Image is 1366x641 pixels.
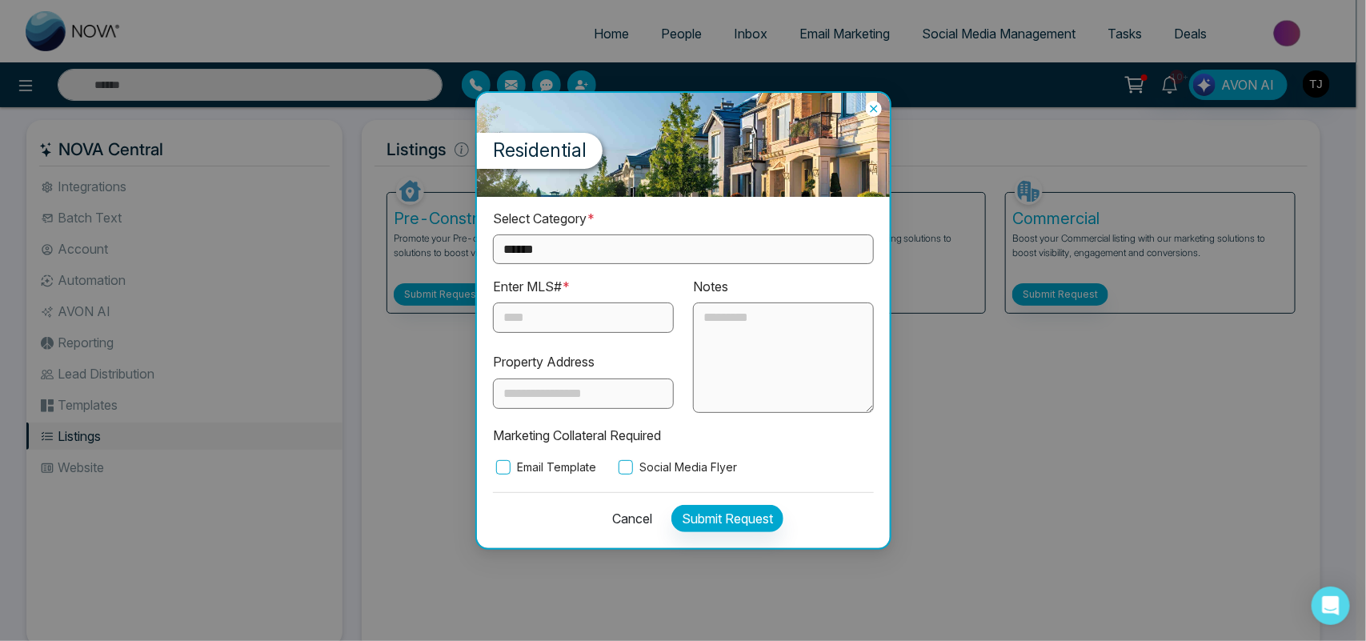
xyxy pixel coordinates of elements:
label: Residential [477,133,603,169]
input: Social Media Flyer [618,460,632,475]
label: Select Category [493,209,595,229]
div: Open Intercom Messenger [1312,587,1350,625]
p: Marketing Collateral Required [493,426,874,446]
label: Notes [693,277,728,297]
label: Property Address [493,352,595,372]
label: Email Template [493,459,596,476]
label: Enter MLS# [493,277,571,297]
input: Email Template [496,460,511,475]
label: Social Media Flyer [615,459,736,476]
button: Cancel [603,505,652,532]
button: Submit Request [671,505,783,532]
